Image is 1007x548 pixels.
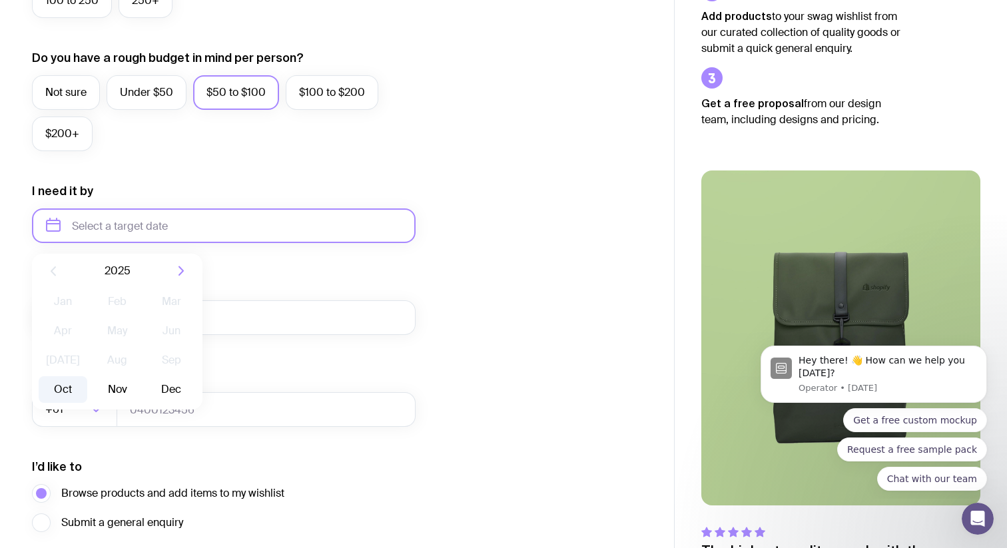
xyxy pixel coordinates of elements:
button: Apr [39,318,87,344]
button: Jun [147,318,196,344]
label: I’d like to [32,459,82,475]
label: Not sure [32,75,100,110]
button: Dec [147,376,196,403]
button: Jan [39,288,87,315]
iframe: Intercom live chat [962,503,994,535]
input: Search for option [66,392,87,427]
div: Search for option [32,392,117,427]
button: Oct [39,376,87,403]
span: +61 [45,392,66,427]
input: Select a target date [32,208,416,243]
label: I need it by [32,183,93,199]
label: Do you have a rough budget in mind per person? [32,50,304,66]
button: Sep [147,347,196,374]
label: $50 to $100 [193,75,279,110]
strong: Get a free proposal [701,97,804,109]
label: $200+ [32,117,93,151]
span: 2025 [105,263,131,279]
button: Nov [93,376,141,403]
button: [DATE] [39,347,87,374]
input: you@email.com [32,300,416,335]
label: $100 to $200 [286,75,378,110]
span: Submit a general enquiry [61,515,183,531]
button: May [93,318,141,344]
input: 0400123456 [117,392,416,427]
button: Mar [147,288,196,315]
p: to your swag wishlist from our curated collection of quality goods or submit a quick general enqu... [701,8,901,57]
p: from our design team, including designs and pricing. [701,95,901,128]
label: Under $50 [107,75,186,110]
iframe: Intercom notifications message [741,334,1007,499]
strong: Add products [701,10,772,22]
button: Feb [93,288,141,315]
button: Aug [93,347,141,374]
span: Browse products and add items to my wishlist [61,485,284,501]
